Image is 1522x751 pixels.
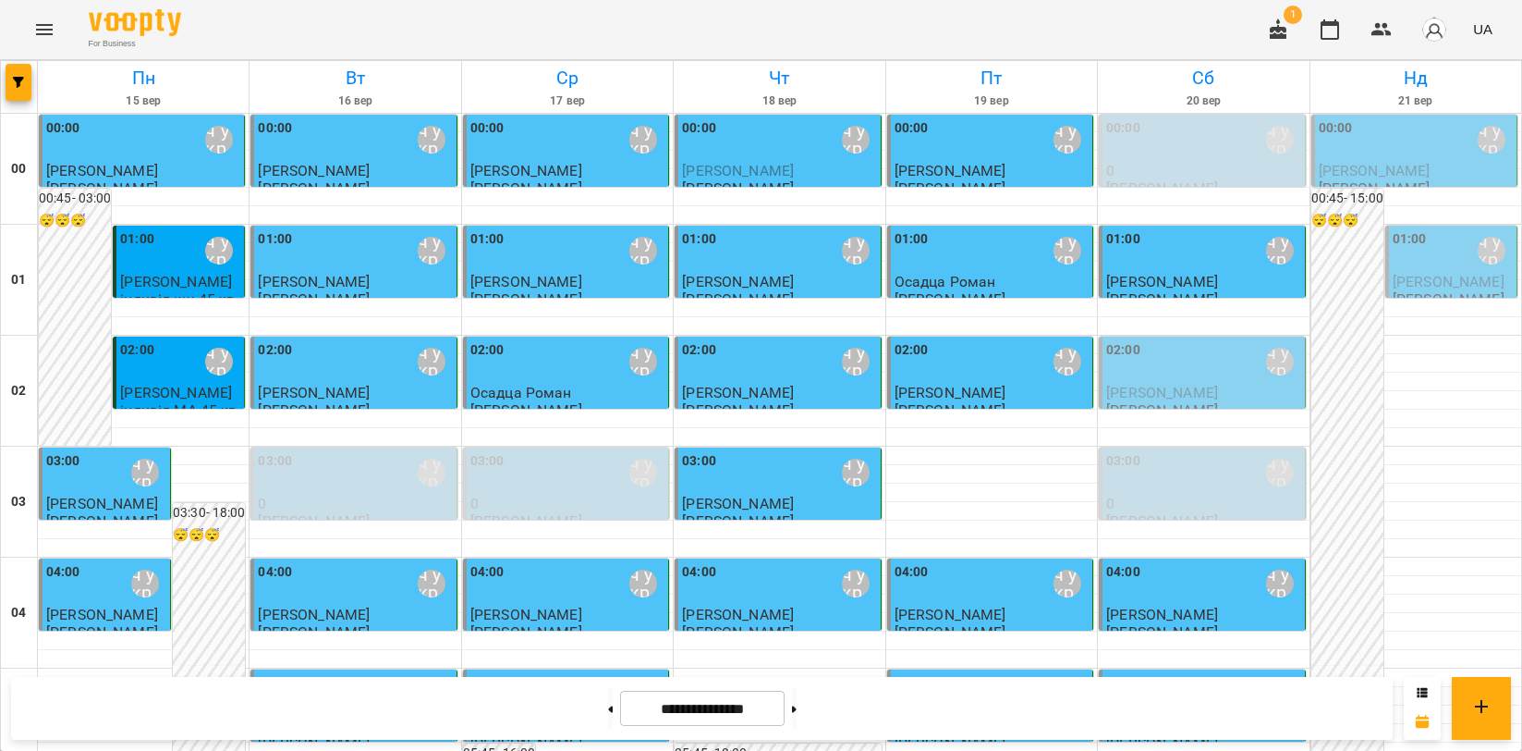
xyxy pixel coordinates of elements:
span: [PERSON_NAME] [470,162,582,179]
p: [PERSON_NAME] [682,402,794,418]
label: 01:00 [682,229,716,250]
h6: 😴😴😴 [39,211,111,231]
label: 04:00 [1106,562,1140,583]
div: Мойсук Надія\ ма укр\шч укр\ https://us06web.zoom.us/j/84559859332 [1266,348,1294,375]
span: [PERSON_NAME] [895,606,1006,623]
div: Мойсук Надія\ ма укр\шч укр\ https://us06web.zoom.us/j/84559859332 [205,126,233,154]
label: 04:00 [682,562,716,583]
label: 03:00 [1106,451,1140,472]
p: [PERSON_NAME] [1393,291,1504,307]
span: UA [1473,19,1492,39]
div: Мойсук Надія\ ма укр\шч укр\ https://us06web.zoom.us/j/84559859332 [131,570,159,597]
label: 01:00 [1393,229,1427,250]
h6: 00:45 - 15:00 [1311,189,1383,209]
h6: 15 вер [41,92,246,110]
div: Мойсук Надія\ ма укр\шч укр\ https://us06web.zoom.us/j/84559859332 [418,570,445,597]
p: 0 [470,496,664,511]
h6: 17 вер [465,92,670,110]
label: 03:00 [258,451,292,472]
span: [PERSON_NAME] [895,384,1006,401]
span: [PERSON_NAME] [470,273,582,290]
label: 01:00 [895,229,929,250]
h6: 01 [11,270,26,290]
label: 02:00 [258,340,292,361]
p: [PERSON_NAME] [682,513,794,529]
p: [PERSON_NAME] [46,624,158,640]
p: [PERSON_NAME] [895,624,1006,640]
span: [PERSON_NAME] [682,606,794,623]
h6: Ср [465,64,670,92]
p: індивід МА 45 хв [120,402,237,418]
span: [PERSON_NAME] [1106,273,1218,290]
span: [PERSON_NAME] [1319,162,1431,179]
label: 02:00 [1106,340,1140,361]
h6: 18 вер [676,92,882,110]
p: [PERSON_NAME] [258,291,370,307]
label: 04:00 [258,562,292,583]
label: 01:00 [120,229,154,250]
p: [PERSON_NAME] [470,402,582,418]
span: [PERSON_NAME] [46,495,158,512]
span: Осадца Роман [470,384,572,401]
p: індивід шч 45 хв [120,291,235,307]
p: [PERSON_NAME] [1106,513,1218,529]
label: 02:00 [895,340,929,361]
h6: Пн [41,64,246,92]
p: [PERSON_NAME] [470,513,582,529]
label: 02:00 [682,340,716,361]
p: [PERSON_NAME] [46,513,158,529]
h6: 00:45 - 03:00 [39,189,111,209]
h6: 03 [11,492,26,512]
div: Мойсук Надія\ ма укр\шч укр\ https://us06web.zoom.us/j/84559859332 [1053,237,1081,265]
button: UA [1466,12,1500,46]
h6: Чт [676,64,882,92]
p: [PERSON_NAME] [470,180,582,196]
span: Осадца Роман [895,273,996,290]
h6: 21 вер [1313,92,1518,110]
div: Мойсук Надія\ ма укр\шч укр\ https://us06web.zoom.us/j/84559859332 [418,459,445,486]
p: [PERSON_NAME] [258,624,370,640]
h6: 😴😴😴 [1311,211,1383,231]
span: [PERSON_NAME] [46,606,158,623]
img: avatar_s.png [1421,17,1447,43]
span: [PERSON_NAME] [470,606,582,623]
div: Мойсук Надія\ ма укр\шч укр\ https://us06web.zoom.us/j/84559859332 [131,459,159,486]
div: Мойсук Надія\ ма укр\шч укр\ https://us06web.zoom.us/j/84559859332 [1053,348,1081,375]
label: 03:00 [682,451,716,472]
div: Мойсук Надія\ ма укр\шч укр\ https://us06web.zoom.us/j/84559859332 [1266,126,1294,154]
div: Мойсук Надія\ ма укр\шч укр\ https://us06web.zoom.us/j/84559859332 [205,237,233,265]
div: Мойсук Надія\ ма укр\шч укр\ https://us06web.zoom.us/j/84559859332 [1478,126,1505,154]
div: Мойсук Надія\ ма укр\шч укр\ https://us06web.zoom.us/j/84559859332 [842,459,870,486]
label: 04:00 [895,562,929,583]
p: [PERSON_NAME] [46,180,158,196]
h6: Вт [252,64,457,92]
label: 04:00 [470,562,505,583]
label: 02:00 [120,340,154,361]
h6: 😴😴😴 [173,525,245,546]
p: [PERSON_NAME] [682,180,794,196]
h6: Пт [889,64,1094,92]
p: [PERSON_NAME] [470,291,582,307]
div: Мойсук Надія\ ма укр\шч укр\ https://us06web.zoom.us/j/84559859332 [842,126,870,154]
h6: Нд [1313,64,1518,92]
p: [PERSON_NAME] [682,624,794,640]
label: 00:00 [470,118,505,139]
div: Мойсук Надія\ ма укр\шч укр\ https://us06web.zoom.us/j/84559859332 [842,348,870,375]
img: Voopty Logo [89,9,181,36]
h6: 16 вер [252,92,457,110]
p: [PERSON_NAME] [895,180,1006,196]
p: [PERSON_NAME] [470,624,582,640]
label: 00:00 [682,118,716,139]
label: 04:00 [46,562,80,583]
p: [PERSON_NAME] [1106,180,1218,196]
p: [PERSON_NAME] [1319,180,1431,196]
label: 00:00 [895,118,929,139]
div: Мойсук Надія\ ма укр\шч укр\ https://us06web.zoom.us/j/84559859332 [1053,126,1081,154]
label: 02:00 [470,340,505,361]
span: [PERSON_NAME] [1393,273,1504,290]
p: 0 [1106,163,1300,179]
div: Мойсук Надія\ ма укр\шч укр\ https://us06web.zoom.us/j/84559859332 [1266,459,1294,486]
label: 01:00 [470,229,505,250]
span: For Business [89,38,181,50]
span: [PERSON_NAME] [46,162,158,179]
